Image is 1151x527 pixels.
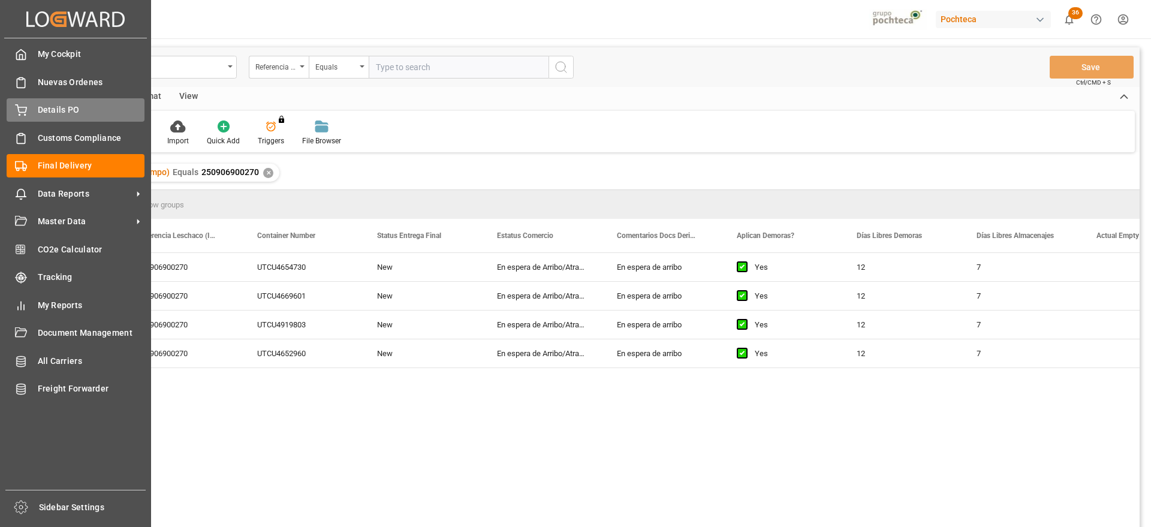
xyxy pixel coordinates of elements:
div: En espera de arribo [602,339,722,368]
div: File Browser [302,135,341,146]
span: Customs Compliance [38,132,145,144]
span: Nuevas Ordenes [38,76,145,89]
button: search button [549,56,574,79]
div: ✕ [263,168,273,178]
button: open menu [309,56,369,79]
div: UTCU4654730 [243,253,363,281]
div: 12 [842,282,962,310]
div: 7 [962,282,1082,310]
span: Data Reports [38,188,132,200]
span: Document Management [38,327,145,339]
div: En espera de Arribo/Atraque [483,282,602,310]
button: Help Center [1083,6,1110,33]
span: Estatus Comercio [497,231,553,240]
span: Comentarios Docs Derived [617,231,697,240]
span: Master Data [38,215,132,228]
a: My Cockpit [7,43,144,66]
div: 7 [962,253,1082,281]
span: Días Libres Almacenajes [977,231,1054,240]
div: UTCU4919803 [243,311,363,339]
span: Referencia Leschaco (Impo) [137,231,218,240]
span: Sidebar Settings [39,501,146,514]
span: 36 [1068,7,1083,19]
span: All Carriers [38,355,145,368]
button: show 36 new notifications [1056,6,1083,33]
div: 12 [842,253,962,281]
div: En espera de arribo [602,282,722,310]
div: Pochteca [936,11,1051,28]
div: New [363,339,483,368]
button: open menu [249,56,309,79]
div: Yes [755,282,828,310]
div: UTCU4652960 [243,339,363,368]
a: Freight Forwarder [7,377,144,400]
div: 7 [962,311,1082,339]
div: 250906900270 [123,311,243,339]
a: Tracking [7,266,144,289]
span: Equals [173,167,198,177]
a: Document Management [7,321,144,345]
div: Import [167,135,189,146]
input: Type to search [369,56,549,79]
a: Final Delivery [7,154,144,177]
div: UTCU4669601 [243,282,363,310]
img: pochtecaImg.jpg_1689854062.jpg [869,9,928,30]
button: Pochteca [936,8,1056,31]
div: Yes [755,340,828,368]
div: En espera de arribo [602,311,722,339]
div: 250906900270 [123,253,243,281]
div: Yes [755,254,828,281]
div: New [363,311,483,339]
span: Final Delivery [38,159,145,172]
a: All Carriers [7,349,144,372]
a: Customs Compliance [7,126,144,149]
span: Container Number [257,231,315,240]
span: Aplican Demoras? [737,231,794,240]
span: My Cockpit [38,48,145,61]
div: New [363,253,483,281]
div: En espera de Arribo/Atraque [483,311,602,339]
div: En espera de arribo [602,253,722,281]
a: Nuevas Ordenes [7,70,144,94]
div: Yes [755,311,828,339]
div: Quick Add [207,135,240,146]
div: Referencia Leschaco (Impo) [255,59,296,73]
div: En espera de Arribo/Atraque [483,339,602,368]
div: En espera de Arribo/Atraque [483,253,602,281]
span: Status Entrega Final [377,231,441,240]
span: Freight Forwarder [38,383,145,395]
a: CO2e Calculator [7,237,144,261]
span: CO2e Calculator [38,243,145,256]
span: 250906900270 [201,167,259,177]
div: 12 [842,311,962,339]
span: Details PO [38,104,145,116]
div: Equals [315,59,356,73]
div: 7 [962,339,1082,368]
div: 250906900270 [123,282,243,310]
button: Save [1050,56,1134,79]
span: My Reports [38,299,145,312]
a: My Reports [7,293,144,317]
a: Details PO [7,98,144,122]
span: Días Libres Demoras [857,231,922,240]
div: New [363,282,483,310]
span: Ctrl/CMD + S [1076,78,1111,87]
div: View [170,87,207,107]
div: 250906900270 [123,339,243,368]
span: Tracking [38,271,145,284]
div: 12 [842,339,962,368]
